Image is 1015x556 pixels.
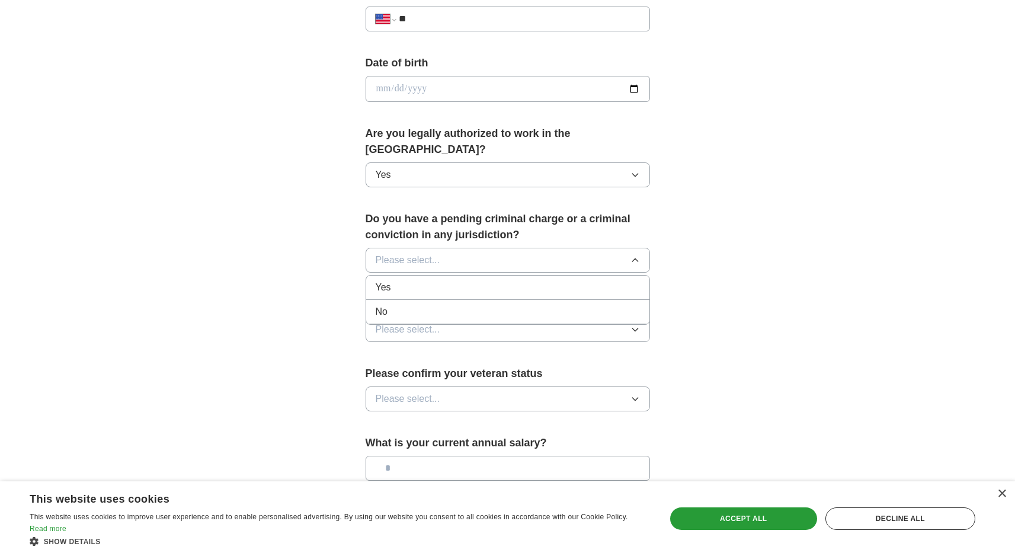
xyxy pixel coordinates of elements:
label: What is your current annual salary? [366,435,650,451]
span: This website uses cookies to improve user experience and to enable personalised advertising. By u... [30,513,628,521]
span: Yes [376,168,391,182]
span: Show details [44,538,101,546]
a: Read more, opens a new window [30,525,66,533]
div: Show details [30,535,647,547]
div: Accept all [670,507,817,530]
label: Do you have a pending criminal charge or a criminal conviction in any jurisdiction? [366,211,650,243]
label: Date of birth [366,55,650,71]
button: Please select... [366,317,650,342]
button: Please select... [366,248,650,273]
span: Yes [376,280,391,295]
button: Please select... [366,386,650,411]
div: Close [997,490,1006,499]
button: Yes [366,162,650,187]
span: No [376,305,388,319]
span: Please select... [376,253,440,267]
span: Please select... [376,392,440,406]
label: Please confirm your veteran status [366,366,650,382]
div: This website uses cookies [30,488,617,506]
label: Are you legally authorized to work in the [GEOGRAPHIC_DATA]? [366,126,650,158]
span: Please select... [376,322,440,337]
div: Decline all [825,507,975,530]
